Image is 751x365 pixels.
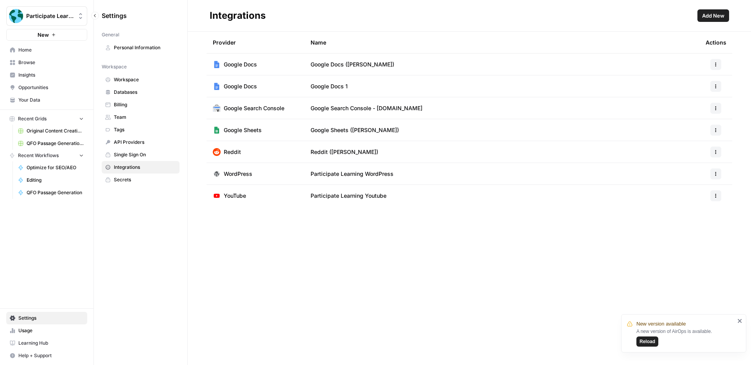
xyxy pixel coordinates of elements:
img: Google Docs [213,61,221,68]
span: New [38,31,49,39]
a: Your Data [6,94,87,106]
button: close [737,318,743,324]
span: Google Sheets [224,126,262,134]
img: Google Sheets [213,126,221,134]
img: Reddit [213,148,221,156]
span: Google Sheets ([PERSON_NAME]) [311,126,399,134]
span: Add New [702,12,724,20]
button: Reload [636,336,658,347]
span: Tags [114,126,176,133]
div: Name [311,32,693,53]
div: Provider [213,32,236,53]
span: Usage [18,327,84,334]
a: Browse [6,56,87,69]
img: Google Search Console [213,104,221,112]
span: Editing [27,177,84,184]
button: Recent Workflows [6,150,87,161]
span: Help + Support [18,352,84,359]
span: Databases [114,89,176,96]
span: QFO Passage Generation Grid [27,140,84,147]
div: A new version of AirOps is available. [636,328,735,347]
a: Opportunities [6,81,87,94]
button: Workspace: Participate Learning [6,6,87,26]
span: WordPress [224,170,252,178]
a: Team [102,111,180,123]
img: WordPress [213,170,221,178]
a: Databases [102,86,180,98]
span: Recent Grids [18,115,47,122]
span: Participate Learning [26,12,74,20]
a: Settings [6,312,87,324]
a: Home [6,44,87,56]
button: New [6,29,87,41]
a: Original Content Creation Grid [14,125,87,137]
span: Insights [18,72,84,79]
span: Workspace [114,76,176,83]
span: Participate Learning WordPress [311,170,393,178]
span: Team [114,114,176,121]
button: Add New [697,9,729,22]
a: API Providers [102,136,180,149]
span: Integrations [114,164,176,171]
a: Billing [102,98,180,111]
a: QFO Passage Generation Grid [14,137,87,150]
span: API Providers [114,139,176,146]
span: Original Content Creation Grid [27,127,84,134]
span: New version available [636,320,686,328]
a: Optimize for SEO/AEO [14,161,87,174]
span: Settings [18,315,84,322]
span: Your Data [18,97,84,104]
a: Workspace [102,73,180,86]
span: Opportunities [18,84,84,91]
button: Recent Grids [6,113,87,125]
span: Participate Learning Youtube [311,192,386,200]
span: Single Sign On [114,151,176,158]
span: Workspace [102,63,127,70]
span: Google Docs [224,61,257,68]
span: Google Docs 1 [311,82,348,90]
button: Help + Support [6,349,87,362]
img: Google Docs [213,82,221,90]
a: Usage [6,324,87,337]
a: Tags [102,123,180,136]
span: Optimize for SEO/AEO [27,164,84,171]
a: Secrets [102,174,180,186]
span: Secrets [114,176,176,183]
span: Reload [640,338,655,345]
a: Single Sign On [102,149,180,161]
span: Reddit ([PERSON_NAME]) [311,148,378,156]
a: Personal Information [102,41,180,54]
span: Google Search Console [224,104,284,112]
span: Google Docs [224,82,257,90]
span: Home [18,47,84,54]
div: Integrations [210,9,266,22]
a: Editing [14,174,87,186]
span: Billing [114,101,176,108]
span: YouTube [224,192,246,200]
a: Insights [6,69,87,81]
span: QFO Passage Generation [27,189,84,196]
span: Google Search Console - [DOMAIN_NAME] [311,104,422,112]
a: Integrations [102,161,180,174]
span: Reddit [224,148,241,156]
img: YouTube [213,192,221,200]
span: Recent Workflows [18,152,59,159]
span: Google Docs ([PERSON_NAME]) [311,61,394,68]
span: Settings [102,11,127,20]
span: Browse [18,59,84,66]
img: Participate Learning Logo [9,9,23,23]
a: Learning Hub [6,337,87,349]
div: Actions [706,32,726,53]
span: General [102,31,119,38]
span: Personal Information [114,44,176,51]
span: Learning Hub [18,340,84,347]
a: QFO Passage Generation [14,186,87,199]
